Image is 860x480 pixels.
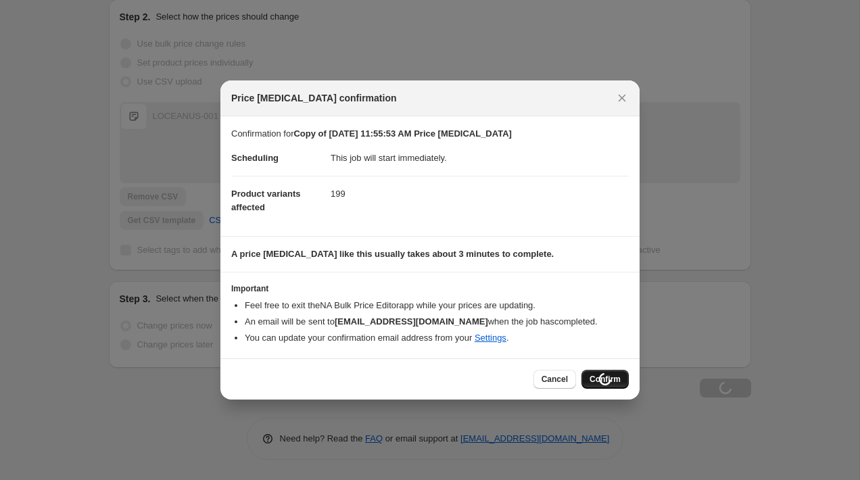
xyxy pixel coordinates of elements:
span: Product variants affected [231,189,301,212]
b: [EMAIL_ADDRESS][DOMAIN_NAME] [335,316,488,327]
span: Cancel [542,374,568,385]
li: You can update your confirmation email address from your . [245,331,629,345]
p: Confirmation for [231,127,629,141]
span: Price [MEDICAL_DATA] confirmation [231,91,397,105]
button: Close [613,89,631,107]
button: Cancel [533,370,576,389]
li: Feel free to exit the NA Bulk Price Editor app while your prices are updating. [245,299,629,312]
a: Settings [475,333,506,343]
li: An email will be sent to when the job has completed . [245,315,629,329]
dd: 199 [331,176,629,212]
span: Scheduling [231,153,279,163]
dd: This job will start immediately. [331,141,629,176]
h3: Important [231,283,629,294]
b: Copy of [DATE] 11:55:53 AM Price [MEDICAL_DATA] [293,128,511,139]
b: A price [MEDICAL_DATA] like this usually takes about 3 minutes to complete. [231,249,554,259]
